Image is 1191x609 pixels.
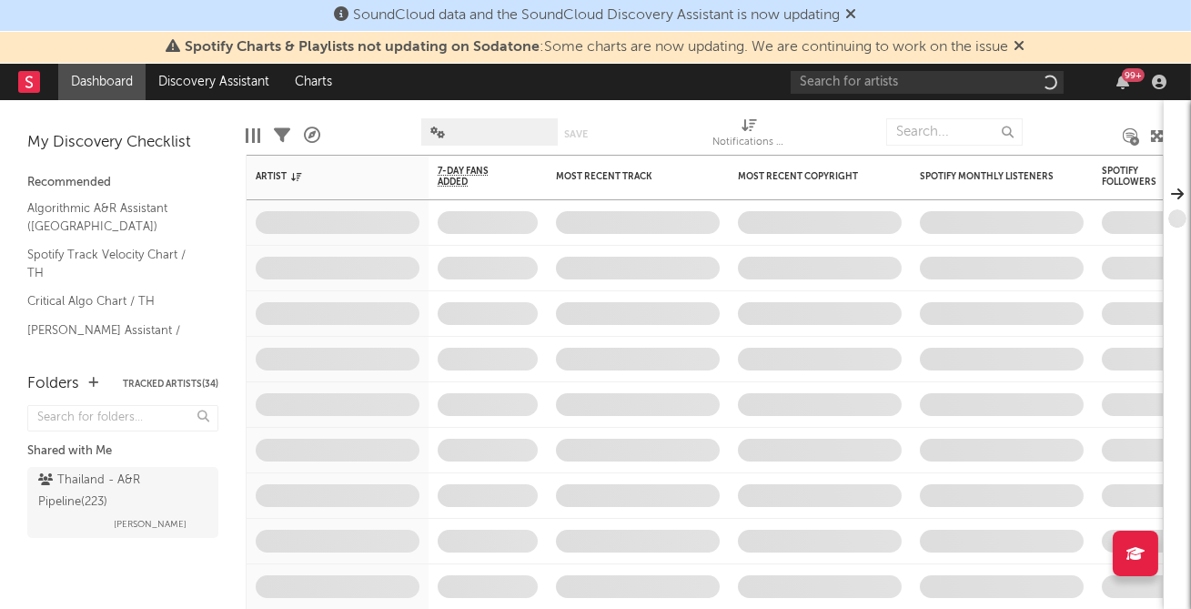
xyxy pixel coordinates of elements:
[1102,166,1166,188] div: Spotify Followers
[564,129,588,139] button: Save
[27,172,218,194] div: Recommended
[146,64,282,100] a: Discovery Assistant
[354,8,841,23] span: SoundCloud data and the SoundCloud Discovery Assistant is now updating
[123,380,218,389] button: Tracked Artists(34)
[713,132,786,154] div: Notifications (Artist)
[886,118,1023,146] input: Search...
[186,40,1009,55] span: : Some charts are now updating. We are continuing to work on the issue
[27,373,79,395] div: Folders
[256,171,392,182] div: Artist
[1014,40,1025,55] span: Dismiss
[282,64,345,100] a: Charts
[1116,75,1129,89] button: 99+
[58,64,146,100] a: Dashboard
[791,71,1064,94] input: Search for artists
[274,109,290,162] div: Filters
[438,166,510,188] span: 7-Day Fans Added
[27,467,218,538] a: Thailand - A&R Pipeline(223)[PERSON_NAME]
[114,513,187,535] span: [PERSON_NAME]
[246,109,260,162] div: Edit Columns
[27,198,200,236] a: Algorithmic A&R Assistant ([GEOGRAPHIC_DATA])
[556,171,692,182] div: Most Recent Track
[738,171,874,182] div: Most Recent Copyright
[304,109,320,162] div: A&R Pipeline
[920,171,1056,182] div: Spotify Monthly Listeners
[27,405,218,431] input: Search for folders...
[27,245,200,282] a: Spotify Track Velocity Chart / TH
[1122,68,1145,82] div: 99 +
[846,8,857,23] span: Dismiss
[27,132,218,154] div: My Discovery Checklist
[38,470,203,513] div: Thailand - A&R Pipeline ( 223 )
[27,320,200,358] a: [PERSON_NAME] Assistant / [GEOGRAPHIC_DATA]
[27,441,218,462] div: Shared with Me
[27,291,200,311] a: Critical Algo Chart / TH
[186,40,540,55] span: Spotify Charts & Playlists not updating on Sodatone
[713,109,786,162] div: Notifications (Artist)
